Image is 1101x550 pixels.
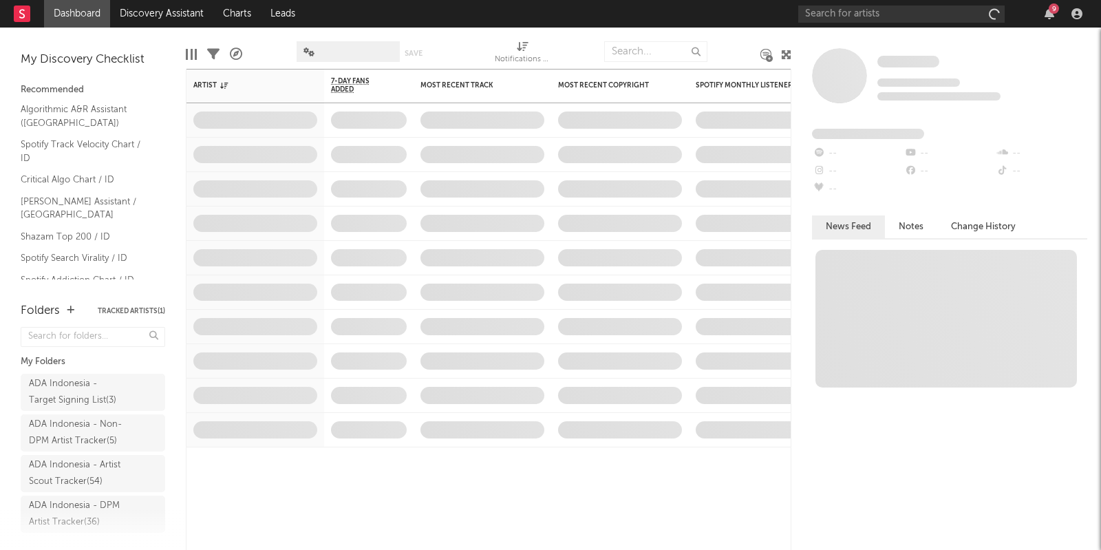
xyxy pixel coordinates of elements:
[29,416,126,449] div: ADA Indonesia - Non-DPM Artist Tracker ( 5 )
[812,162,904,180] div: --
[21,354,165,370] div: My Folders
[812,129,924,139] span: Fans Added by Platform
[996,145,1087,162] div: --
[904,145,995,162] div: --
[331,77,386,94] span: 7-Day Fans Added
[812,215,885,238] button: News Feed
[21,303,60,319] div: Folders
[604,41,707,62] input: Search...
[904,162,995,180] div: --
[230,34,242,74] div: A&R Pipeline
[885,215,937,238] button: Notes
[495,52,550,68] div: Notifications (Artist)
[937,215,1029,238] button: Change History
[98,308,165,315] button: Tracked Artists(1)
[495,34,550,74] div: Notifications (Artist)
[812,180,904,198] div: --
[29,498,126,531] div: ADA Indonesia - DPM Artist Tracker ( 36 )
[21,273,151,288] a: Spotify Addiction Chart / ID
[405,50,423,57] button: Save
[186,34,197,74] div: Edit Columns
[877,92,1001,101] span: 0 fans last week
[21,137,151,165] a: Spotify Track Velocity Chart / ID
[29,457,126,490] div: ADA Indonesia - Artist Scout Tracker ( 54 )
[21,374,165,411] a: ADA Indonesia - Target Signing List(3)
[21,327,165,347] input: Search for folders...
[21,172,151,187] a: Critical Algo Chart / ID
[207,34,220,74] div: Filters
[996,162,1087,180] div: --
[21,414,165,452] a: ADA Indonesia - Non-DPM Artist Tracker(5)
[21,194,151,222] a: [PERSON_NAME] Assistant / [GEOGRAPHIC_DATA]
[21,82,165,98] div: Recommended
[193,81,297,89] div: Artist
[21,102,151,130] a: Algorithmic A&R Assistant ([GEOGRAPHIC_DATA])
[29,376,126,409] div: ADA Indonesia - Target Signing List ( 3 )
[1045,8,1054,19] button: 9
[798,6,1005,23] input: Search for artists
[877,55,939,69] a: Some Artist
[21,251,151,266] a: Spotify Search Virality / ID
[877,56,939,67] span: Some Artist
[558,81,661,89] div: Most Recent Copyright
[812,145,904,162] div: --
[21,455,165,492] a: ADA Indonesia - Artist Scout Tracker(54)
[21,496,165,533] a: ADA Indonesia - DPM Artist Tracker(36)
[420,81,524,89] div: Most Recent Track
[21,229,151,244] a: Shazam Top 200 / ID
[696,81,799,89] div: Spotify Monthly Listeners
[1049,3,1059,14] div: 9
[877,78,960,87] span: Tracking Since: [DATE]
[21,52,165,68] div: My Discovery Checklist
